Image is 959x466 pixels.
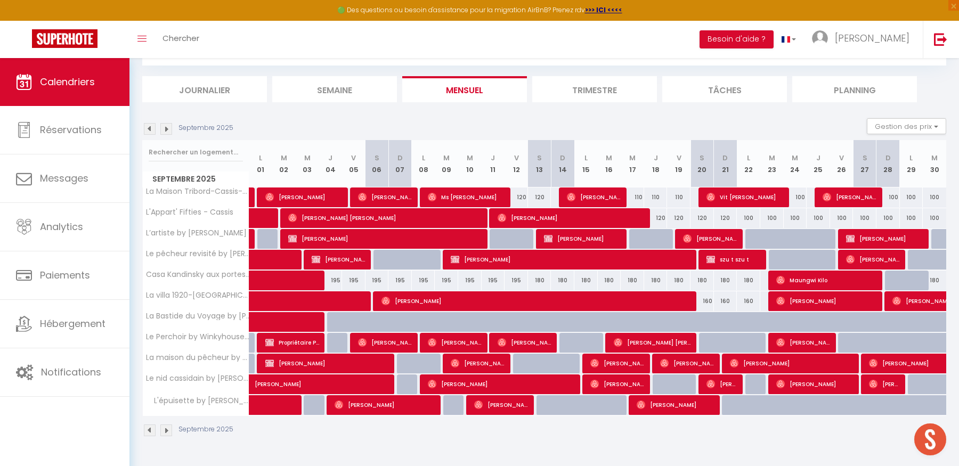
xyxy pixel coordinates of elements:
span: La maison du pêcheur by Winkyhouse [144,354,251,362]
div: 195 [458,271,482,290]
abbr: M [792,153,798,163]
span: [PERSON_NAME] [869,374,900,394]
span: [PERSON_NAME] [358,187,413,207]
span: [PERSON_NAME] [PERSON_NAME] [614,332,692,353]
th: 20 [690,140,714,187]
abbr: M [281,153,287,163]
span: La Maison Tribord-Cassis-Winkyhouse [144,187,251,195]
abbr: D [885,153,891,163]
abbr: D [722,153,728,163]
abbr: J [491,153,495,163]
span: L'Appart' Fifties - Cassis [144,208,233,216]
span: Septembre 2025 [143,171,249,187]
abbr: V [351,153,356,163]
div: 180 [574,271,598,290]
span: [PERSON_NAME] [706,374,738,394]
span: [PERSON_NAME] [835,31,909,45]
abbr: L [909,153,913,163]
span: [PERSON_NAME] [730,353,855,373]
span: [PERSON_NAME] [381,291,694,311]
th: 15 [574,140,598,187]
div: 180 [598,271,621,290]
div: 195 [482,271,505,290]
div: 100 [876,208,900,228]
span: [PERSON_NAME] [776,332,831,353]
div: 195 [342,271,365,290]
th: 13 [528,140,551,187]
li: Semaine [272,76,397,102]
th: 08 [412,140,435,187]
div: 110 [644,187,668,207]
div: 180 [923,271,946,290]
div: 160 [737,291,760,311]
th: 04 [319,140,342,187]
abbr: J [816,153,820,163]
span: [PERSON_NAME] [428,332,483,353]
p: Septembre 2025 [178,123,233,133]
span: Réservations [40,123,102,136]
span: [PERSON_NAME] [498,332,552,353]
abbr: S [700,153,704,163]
span: Analytics [40,220,83,233]
div: 195 [435,271,458,290]
div: 180 [667,271,690,290]
th: 24 [784,140,807,187]
span: [PERSON_NAME] [590,353,645,373]
abbr: L [422,153,425,163]
div: 110 [667,187,690,207]
div: 100 [923,208,946,228]
span: L’artiste by [PERSON_NAME] [144,229,247,237]
button: Gestion des prix [867,118,946,134]
span: [PERSON_NAME] [846,249,901,269]
span: [PERSON_NAME] [498,208,646,228]
div: 120 [644,208,668,228]
div: 100 [900,187,923,207]
div: 100 [923,187,946,207]
a: >>> ICI <<<< [585,5,622,14]
span: [PERSON_NAME] [544,228,622,249]
span: Calendriers [40,75,95,88]
abbr: S [537,153,542,163]
div: 180 [621,271,644,290]
li: Planning [792,76,917,102]
span: [PERSON_NAME] [451,353,506,373]
th: 07 [388,140,412,187]
input: Rechercher un logement... [149,143,243,162]
img: Super Booking [32,29,97,48]
th: 18 [644,140,668,187]
div: 120 [714,208,737,228]
th: 05 [342,140,365,187]
div: 160 [714,291,737,311]
abbr: M [304,153,311,163]
img: ... [812,30,828,46]
div: 180 [714,271,737,290]
div: 120 [505,187,528,207]
abbr: M [629,153,636,163]
th: 09 [435,140,458,187]
th: 19 [667,140,690,187]
th: 12 [505,140,528,187]
span: Ms [PERSON_NAME] [428,187,506,207]
th: 14 [551,140,574,187]
span: Le nid cassidain by [PERSON_NAME] [144,374,251,382]
abbr: V [514,153,519,163]
abbr: V [839,153,844,163]
div: 195 [365,271,389,290]
th: 16 [598,140,621,187]
div: 100 [807,208,830,228]
span: [PERSON_NAME] [776,374,855,394]
div: 180 [644,271,668,290]
abbr: S [375,153,379,163]
span: Notifications [41,365,101,379]
abbr: M [931,153,938,163]
abbr: L [584,153,588,163]
abbr: D [560,153,565,163]
div: 180 [528,271,551,290]
th: 29 [900,140,923,187]
div: 160 [690,291,714,311]
abbr: M [769,153,775,163]
img: logout [934,32,947,46]
abbr: J [328,153,332,163]
abbr: M [606,153,612,163]
th: 27 [853,140,876,187]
